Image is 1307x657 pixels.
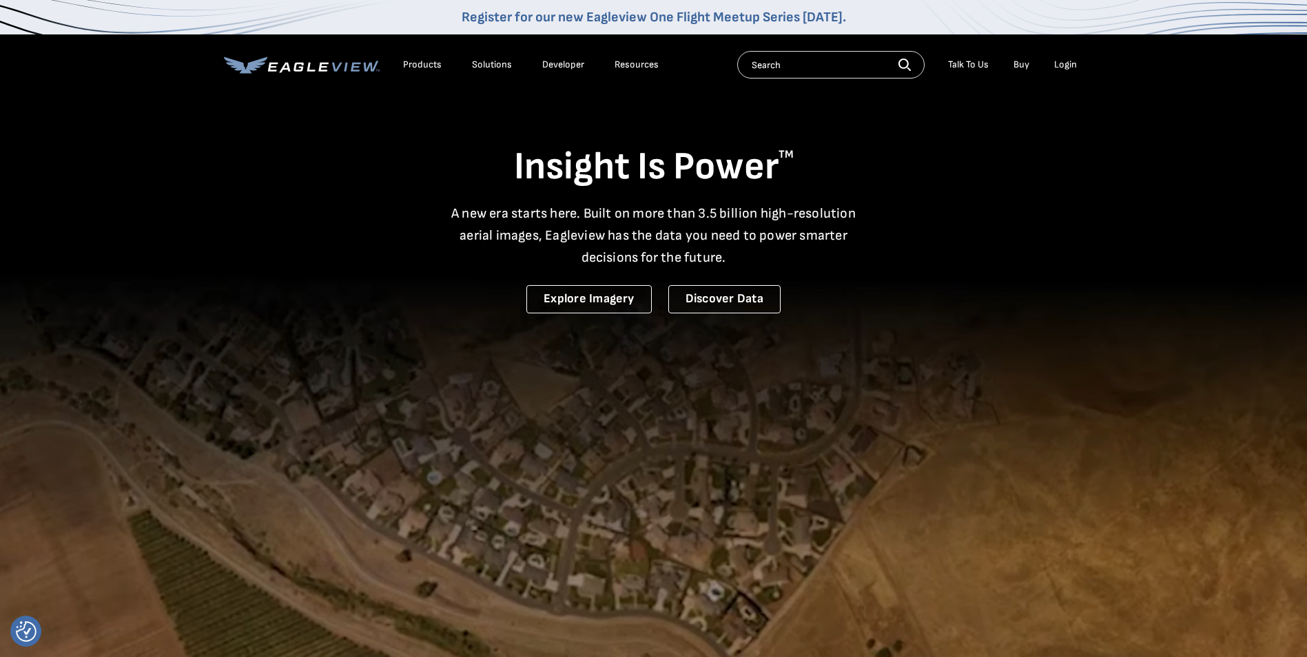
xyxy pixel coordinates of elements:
[403,59,442,71] div: Products
[16,621,37,642] img: Revisit consent button
[443,202,865,269] p: A new era starts here. Built on more than 3.5 billion high-resolution aerial images, Eagleview ha...
[1054,59,1077,71] div: Login
[526,285,652,313] a: Explore Imagery
[472,59,512,71] div: Solutions
[737,51,925,79] input: Search
[779,148,794,161] sup: TM
[948,59,989,71] div: Talk To Us
[462,9,846,25] a: Register for our new Eagleview One Flight Meetup Series [DATE].
[668,285,781,313] a: Discover Data
[615,59,659,71] div: Resources
[16,621,37,642] button: Consent Preferences
[224,143,1084,191] h1: Insight Is Power
[1013,59,1029,71] a: Buy
[542,59,584,71] a: Developer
